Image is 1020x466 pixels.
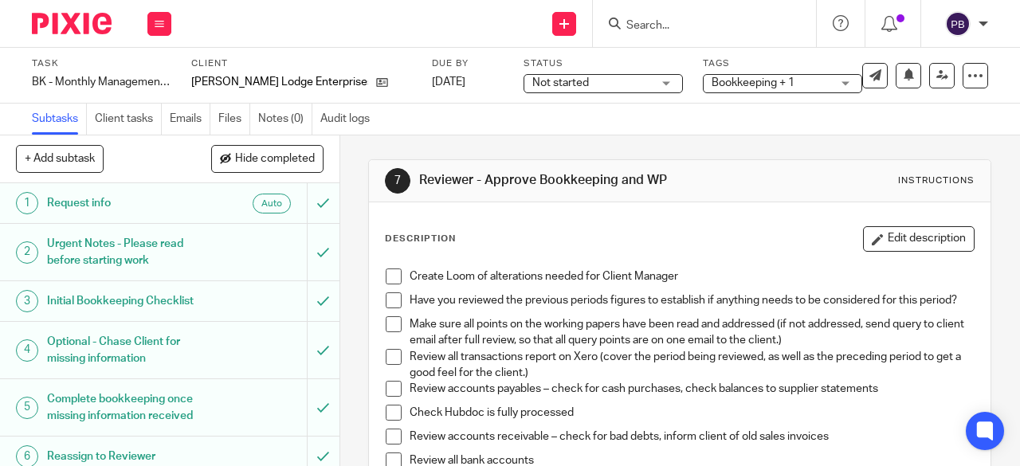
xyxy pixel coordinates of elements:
[410,292,974,308] p: Have you reviewed the previous periods figures to establish if anything needs to be considered fo...
[320,104,378,135] a: Audit logs
[898,174,975,187] div: Instructions
[191,74,368,90] p: [PERSON_NAME] Lodge Enterprises Ltd
[253,194,291,213] div: Auto
[16,290,38,312] div: 3
[47,330,210,370] h1: Optional - Chase Client for missing information
[410,429,974,444] p: Review accounts receivable – check for bad debts, inform client of old sales invoices
[47,232,210,272] h1: Urgent Notes - Please read before starting work
[385,233,456,245] p: Description
[32,13,112,34] img: Pixie
[410,268,974,284] p: Create Loom of alterations needed for Client Manager
[524,57,683,70] label: Status
[211,145,324,172] button: Hide completed
[410,349,974,382] p: Review all transactions report on Xero (cover the period being reviewed, as well as the preceding...
[410,316,974,349] p: Make sure all points on the working papers have been read and addressed (if not addressed, send q...
[945,11,971,37] img: svg%3E
[170,104,210,135] a: Emails
[32,104,87,135] a: Subtasks
[432,57,504,70] label: Due by
[16,339,38,362] div: 4
[235,153,315,166] span: Hide completed
[863,226,975,252] button: Edit description
[432,76,465,88] span: [DATE]
[16,397,38,419] div: 5
[703,57,862,70] label: Tags
[532,77,589,88] span: Not started
[32,74,171,90] div: BK - Monthly Management Accounts
[625,19,768,33] input: Search
[16,241,38,264] div: 2
[95,104,162,135] a: Client tasks
[47,289,210,313] h1: Initial Bookkeeping Checklist
[32,57,171,70] label: Task
[385,168,410,194] div: 7
[419,172,714,189] h1: Reviewer - Approve Bookkeeping and WP
[16,192,38,214] div: 1
[410,405,974,421] p: Check Hubdoc is fully processed
[712,77,794,88] span: Bookkeeping + 1
[258,104,312,135] a: Notes (0)
[191,57,412,70] label: Client
[47,191,210,215] h1: Request info
[47,387,210,428] h1: Complete bookkeeping once missing information received
[410,381,974,397] p: Review accounts payables – check for cash purchases, check balances to supplier statements
[16,145,104,172] button: + Add subtask
[218,104,250,135] a: Files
